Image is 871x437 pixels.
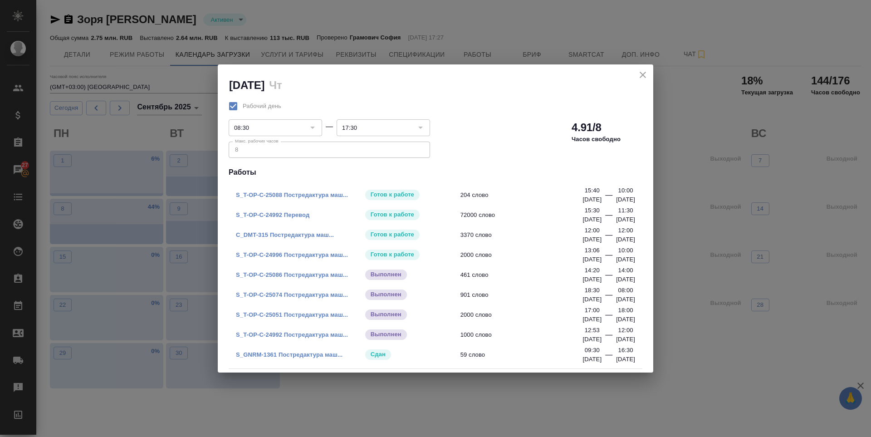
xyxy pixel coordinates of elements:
[605,250,612,264] div: —
[618,346,633,355] p: 16:30
[618,266,633,275] p: 14:00
[236,331,348,338] a: S_T-OP-C-24992 Постредактура маш...
[616,295,635,304] p: [DATE]
[618,206,633,215] p: 11:30
[585,186,600,195] p: 15:40
[371,290,401,299] p: Выполнен
[616,195,635,204] p: [DATE]
[618,326,633,335] p: 12:00
[585,206,600,215] p: 15:30
[371,230,414,239] p: Готов к работе
[582,295,602,304] p: [DATE]
[326,121,333,132] div: —
[582,275,602,284] p: [DATE]
[636,68,650,82] button: close
[618,246,633,255] p: 10:00
[460,211,589,220] span: 72000 слово
[616,335,635,344] p: [DATE]
[572,135,621,144] p: Часов свободно
[236,191,348,198] a: S_T-OP-C-25088 Постредактура маш...
[585,346,600,355] p: 09:30
[236,271,348,278] a: S_T-OP-C-25086 Постредактура маш...
[582,195,602,204] p: [DATE]
[582,255,602,264] p: [DATE]
[605,270,612,284] div: —
[616,215,635,224] p: [DATE]
[605,230,612,244] div: —
[236,251,348,258] a: S_T-OP-C-24996 Постредактура маш...
[585,326,600,335] p: 12:53
[243,102,281,111] span: Рабочий день
[371,270,401,279] p: Выполнен
[460,231,589,240] span: 3370 слово
[371,330,401,339] p: Выполнен
[371,310,401,319] p: Выполнен
[460,250,589,260] span: 2000 слово
[460,270,589,280] span: 461 слово
[582,315,602,324] p: [DATE]
[585,266,600,275] p: 14:20
[605,290,612,304] div: —
[618,226,633,235] p: 12:00
[605,309,612,324] div: —
[572,120,602,135] h2: 4.91/8
[585,226,600,235] p: 12:00
[460,330,589,339] span: 1000 слово
[585,286,600,295] p: 18:30
[605,210,612,224] div: —
[236,351,343,358] a: S_GNRM-1361 Постредактура маш...
[229,79,264,91] h2: [DATE]
[616,235,635,244] p: [DATE]
[616,255,635,264] p: [DATE]
[585,306,600,315] p: 17:00
[236,291,348,298] a: S_T-OP-C-25074 Постредактура маш...
[616,275,635,284] p: [DATE]
[460,290,589,300] span: 901 слово
[460,191,589,200] span: 204 слово
[618,286,633,295] p: 08:00
[582,215,602,224] p: [DATE]
[236,211,309,218] a: S_T-OP-C-24992 Перевод
[371,250,414,259] p: Готов к работе
[605,349,612,364] div: —
[371,210,414,219] p: Готов к работе
[582,335,602,344] p: [DATE]
[371,190,414,199] p: Готов к работе
[585,246,600,255] p: 13:06
[236,311,348,318] a: S_T-OP-C-25051 Постредактура маш...
[616,355,635,364] p: [DATE]
[616,315,635,324] p: [DATE]
[618,306,633,315] p: 18:00
[605,190,612,204] div: —
[618,186,633,195] p: 10:00
[460,350,589,359] span: 59 слово
[229,167,642,178] h4: Работы
[605,329,612,344] div: —
[236,231,334,238] a: C_DMT-315 Постредактура маш...
[371,350,386,359] p: Сдан
[582,355,602,364] p: [DATE]
[460,310,589,319] span: 2000 слово
[582,235,602,244] p: [DATE]
[269,79,282,91] h2: Чт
